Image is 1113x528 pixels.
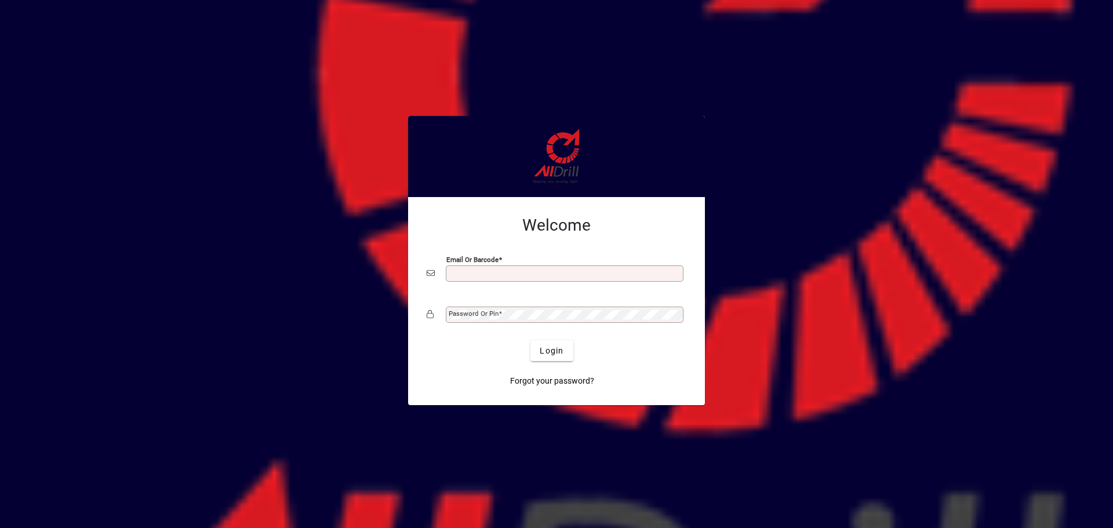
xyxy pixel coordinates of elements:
a: Forgot your password? [505,370,599,391]
mat-label: Email or Barcode [446,256,499,264]
h2: Welcome [427,216,686,235]
span: Login [540,345,563,357]
mat-label: Password or Pin [449,309,499,318]
span: Forgot your password? [510,375,594,387]
button: Login [530,340,573,361]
